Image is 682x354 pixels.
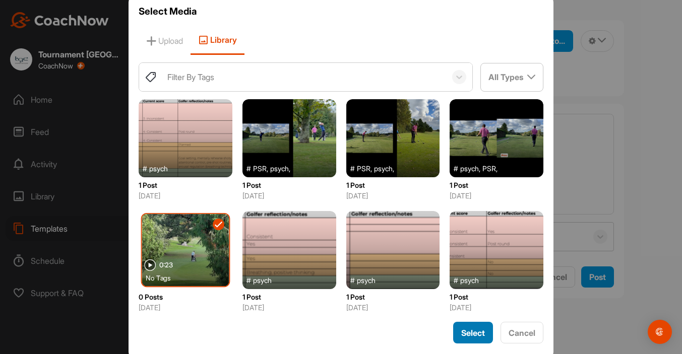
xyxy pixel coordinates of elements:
[350,275,444,285] div: #
[191,26,244,55] span: Library
[242,190,336,201] p: [DATE]
[450,302,543,313] p: [DATE]
[149,163,168,173] span: psych
[253,163,268,173] span: PSR ,
[167,71,214,83] div: Filter By Tags
[482,163,498,173] span: PSR ,
[139,26,191,55] span: Upload
[139,5,544,19] h3: Select Media
[346,190,440,201] p: [DATE]
[453,322,493,343] button: Select
[242,292,336,302] p: 1 Post
[145,71,157,83] img: tags
[481,63,543,91] div: All Types
[450,180,543,190] p: 1 Post
[357,163,372,173] span: PSR ,
[648,320,672,344] div: Open Intercom Messenger
[454,275,547,285] div: #
[450,292,543,302] p: 1 Post
[139,190,232,201] p: [DATE]
[346,302,440,313] p: [DATE]
[246,275,340,285] div: #
[139,292,232,302] p: 0 Posts
[346,180,440,190] p: 1 Post
[454,163,547,173] div: #
[450,190,543,201] p: [DATE]
[159,262,173,268] span: 0:23
[509,328,535,338] span: Cancel
[144,259,156,271] img: play
[146,273,233,282] div: No Tags
[246,163,340,173] div: #
[501,322,543,343] button: Cancel
[460,163,480,173] span: psych ,
[139,302,232,313] p: [DATE]
[346,292,440,302] p: 1 Post
[143,163,236,173] div: #
[242,180,336,190] p: 1 Post
[461,328,485,338] span: Select
[374,163,394,173] span: psych ,
[253,275,272,285] span: psych
[460,275,479,285] span: psych
[357,275,376,285] span: psych
[242,302,336,313] p: [DATE]
[270,163,290,173] span: psych ,
[139,180,232,190] p: 1 Post
[215,221,222,228] img: checkmark
[350,163,444,173] div: #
